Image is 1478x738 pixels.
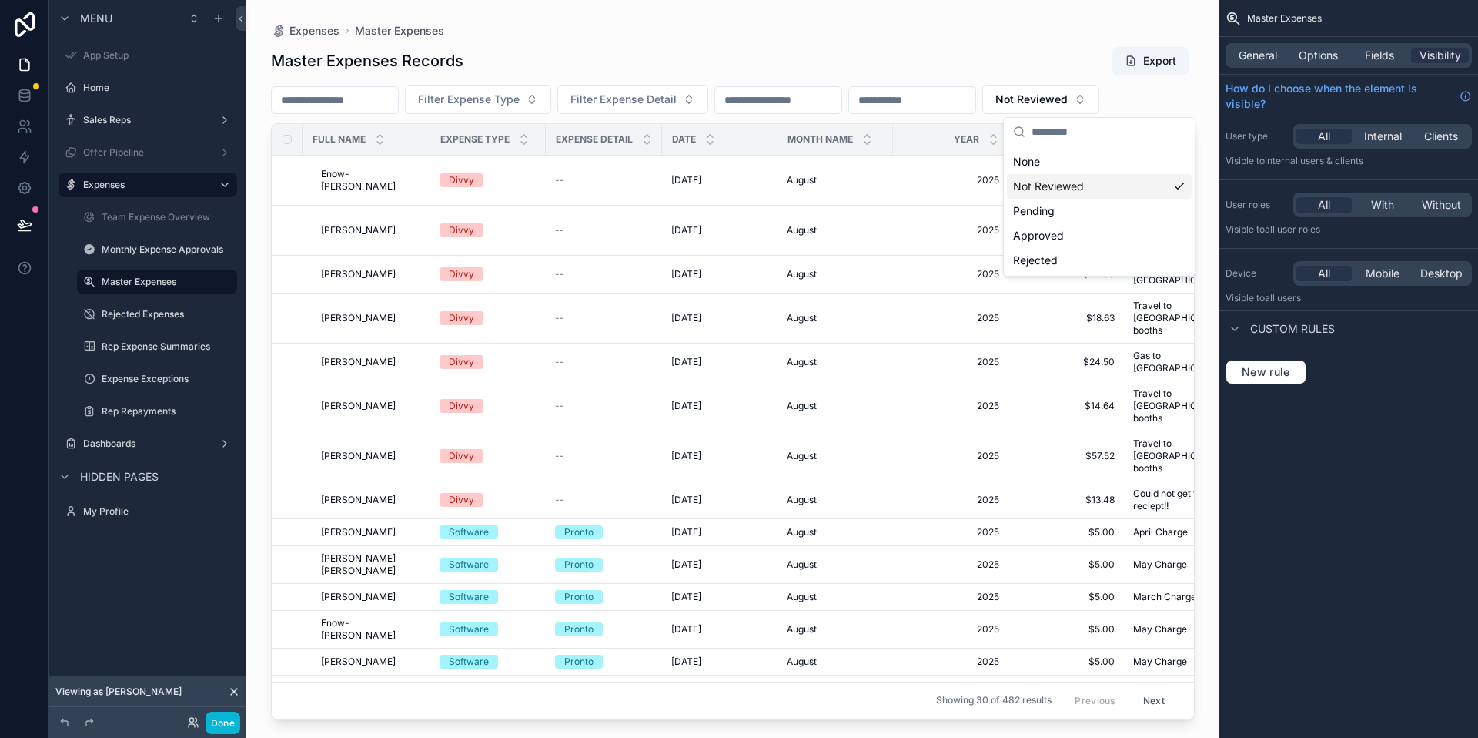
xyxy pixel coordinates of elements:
[1133,656,1242,668] a: May Charge
[671,623,768,636] a: [DATE]
[102,340,234,353] label: Rep Expense Summaries
[570,92,677,107] span: Filter Expense Detail
[1226,81,1472,112] a: How do I choose when the element is visible?
[313,133,366,146] span: Full Name
[787,494,817,506] span: August
[902,591,999,603] span: 2025
[671,312,768,324] a: [DATE]
[1018,591,1115,603] span: $5.00
[671,268,701,280] span: [DATE]
[102,405,234,418] label: Rep Repayments
[321,268,421,280] a: [PERSON_NAME]
[1265,292,1301,304] span: all users
[787,356,884,368] a: August
[321,224,396,236] span: [PERSON_NAME]
[564,655,594,669] div: Pronto
[671,450,701,462] span: [DATE]
[77,237,237,262] a: Monthly Expense Approvals
[1018,526,1115,538] a: $5.00
[555,655,653,669] a: Pronto
[902,494,999,506] span: 2025
[449,399,474,413] div: Divvy
[787,400,817,412] span: August
[440,355,537,369] a: Divvy
[449,355,474,369] div: Divvy
[1133,438,1242,475] a: Travel to [GEOGRAPHIC_DATA] for booths
[902,656,999,668] a: 2025
[1239,48,1277,63] span: General
[902,312,999,324] a: 2025
[902,526,999,538] a: 2025
[59,140,237,165] a: Offer Pipeline
[555,400,653,412] a: --
[1422,197,1461,213] span: Without
[59,499,237,524] a: My Profile
[787,268,817,280] span: August
[555,174,653,186] a: --
[1004,146,1195,276] div: Suggestions
[787,591,884,603] a: August
[555,622,653,636] a: Pronto
[1018,312,1115,324] a: $18.63
[787,656,817,668] span: August
[102,308,234,320] label: Rejected Expenses
[671,623,701,636] span: [DATE]
[1133,559,1242,571] a: May Charge
[1133,488,1242,512] span: Could not get the reciept!!
[787,133,853,146] span: Month Name
[671,174,701,186] span: [DATE]
[555,400,564,412] span: --
[787,312,817,324] span: August
[1133,526,1188,538] span: April Charge
[787,591,817,603] span: August
[1018,356,1115,368] span: $24.50
[564,622,594,636] div: Pronto
[449,223,474,237] div: Divvy
[321,656,421,668] a: [PERSON_NAME]
[564,558,594,572] div: Pronto
[321,450,396,462] span: [PERSON_NAME]
[1226,223,1472,236] p: Visible to
[321,400,421,412] a: [PERSON_NAME]
[59,43,237,68] a: App Setup
[321,552,421,577] a: [PERSON_NAME] [PERSON_NAME]
[1226,267,1287,280] label: Device
[77,270,237,294] a: Master Expenses
[321,617,421,642] span: Enow-[PERSON_NAME]
[1419,48,1461,63] span: Visibility
[982,85,1099,114] button: Select Button
[321,400,396,412] span: [PERSON_NAME]
[449,622,489,636] div: Software
[1112,47,1189,75] button: Export
[59,108,237,133] a: Sales Reps
[321,224,421,236] a: [PERSON_NAME]
[405,85,551,114] button: Select Button
[321,312,396,324] span: [PERSON_NAME]
[59,173,237,197] a: Expenses
[1018,494,1115,506] span: $13.48
[1133,526,1242,538] a: April Charge
[902,174,999,186] a: 2025
[355,23,444,39] span: Master Expenses
[83,146,212,159] label: Offer Pipeline
[787,174,884,186] a: August
[1133,300,1242,337] span: Travel to [GEOGRAPHIC_DATA] for booths
[1133,623,1187,636] span: May Charge
[555,224,653,236] a: --
[902,450,999,462] a: 2025
[83,505,234,518] label: My Profile
[321,450,421,462] a: [PERSON_NAME]
[1007,223,1192,248] div: Approved
[671,312,701,324] span: [DATE]
[787,312,884,324] a: August
[671,356,768,368] a: [DATE]
[1018,400,1115,412] a: $14.64
[671,656,701,668] span: [DATE]
[1424,129,1458,144] span: Clients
